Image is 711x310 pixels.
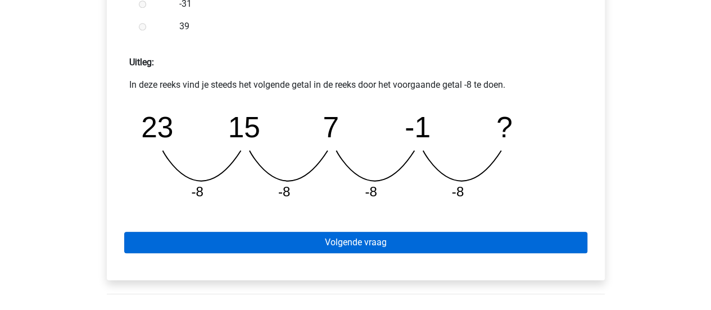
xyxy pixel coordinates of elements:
strong: Uitleg: [129,57,154,68]
tspan: -1 [405,110,431,143]
a: Volgende vraag [124,232,587,253]
tspan: 15 [228,110,260,143]
p: In deze reeks vind je steeds het volgende getal in de reeks door het voorgaande getal -8 te doen. [129,78,582,92]
tspan: -8 [278,184,291,199]
label: 39 [179,20,568,33]
tspan: -8 [365,184,378,199]
tspan: 23 [141,110,173,143]
tspan: 7 [323,110,339,143]
tspan: -8 [191,184,203,199]
tspan: ? [497,110,513,143]
tspan: -8 [452,184,465,199]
